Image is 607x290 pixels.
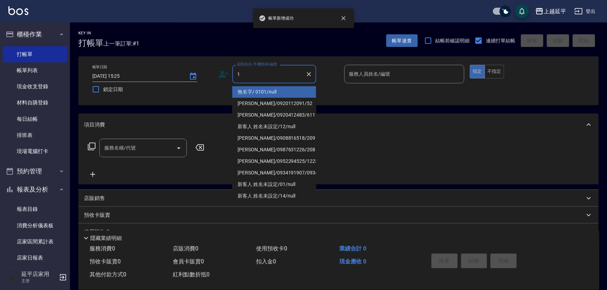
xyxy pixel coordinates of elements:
h2: Key In [78,31,104,35]
span: 扣入金 0 [256,258,276,265]
a: 材料自購登錄 [3,95,67,111]
li: 新客人 姓名未設定/01/null [232,179,316,190]
a: 現金收支登錄 [3,78,67,95]
li: 新客人 姓名未設定/12/null [232,121,316,132]
button: Choose date, selected date is 2025-09-19 [185,68,202,85]
span: 其他付款方式 0 [90,271,126,278]
a: 排班表 [3,127,67,143]
p: 隱藏業績明細 [90,235,122,242]
button: 上越延平 [532,4,569,19]
a: 報表目錄 [3,201,67,217]
h5: 延平店家用 [21,271,57,278]
span: 使用預收卡 0 [256,245,287,252]
p: 預收卡販賣 [84,212,110,219]
li: 無名字/ 0101/null [232,86,316,98]
p: 項目消費 [84,121,105,129]
button: 櫃檯作業 [3,25,67,43]
div: 項目消費 [78,113,599,136]
span: 會員卡販賣 0 [173,258,204,265]
span: 上一筆訂單:#1 [104,39,140,48]
input: YYYY/MM/DD hh:mm [92,70,182,82]
span: 連續打單結帳 [486,37,515,44]
button: Open [173,143,184,154]
a: 店家日報表 [3,250,67,266]
li: [PERSON_NAME]/0908816518/209 [232,132,316,144]
a: 店家區間累計表 [3,234,67,250]
div: 店販銷售 [78,190,599,207]
span: 服務消費 0 [90,245,115,252]
a: 每日結帳 [3,111,67,127]
span: 預收卡販賣 0 [90,258,121,265]
span: 結帳前確認明細 [436,37,470,44]
div: 上越延平 [544,7,566,16]
li: [PERSON_NAME]/0987631226/208 [232,144,316,156]
p: 店販銷售 [84,195,105,202]
p: 使用預收卡 [84,228,110,236]
span: 現金應收 0 [339,258,366,265]
div: 預收卡販賣 [78,207,599,223]
a: 打帳單 [3,46,67,62]
a: 消費分析儀表板 [3,217,67,234]
span: 業績合計 0 [339,245,366,252]
img: Logo [8,6,28,15]
div: 使用預收卡 [78,223,599,240]
a: 帳單列表 [3,62,67,78]
span: 帳單新增成功 [259,15,294,22]
li: [PERSON_NAME]/0934191907/0934191907 [232,167,316,179]
li: [PERSON_NAME]/0920412483/611 [232,109,316,121]
a: 現場電腦打卡 [3,143,67,159]
button: save [515,4,529,18]
button: Clear [304,69,314,79]
button: close [336,11,351,26]
label: 顧客姓名/手機號碼/編號 [237,62,277,67]
label: 帳單日期 [92,64,107,70]
button: 帳單速查 [386,34,418,47]
button: 登出 [572,5,599,18]
span: 鎖定日期 [103,86,123,93]
h3: 打帳單 [78,38,104,48]
li: [PERSON_NAME]/0952294525/1223 [232,156,316,167]
img: Person [6,270,20,284]
li: 新客人 姓名未設定/14/null [232,190,316,202]
span: 紅利點數折抵 0 [173,271,210,278]
button: 不指定 [485,65,504,78]
button: 報表及分析 [3,180,67,199]
button: 指定 [470,65,485,78]
span: 店販消費 0 [173,245,198,252]
p: 主管 [21,278,57,284]
button: 預約管理 [3,162,67,180]
li: [PERSON_NAME]/0920112091/52 [232,98,316,109]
